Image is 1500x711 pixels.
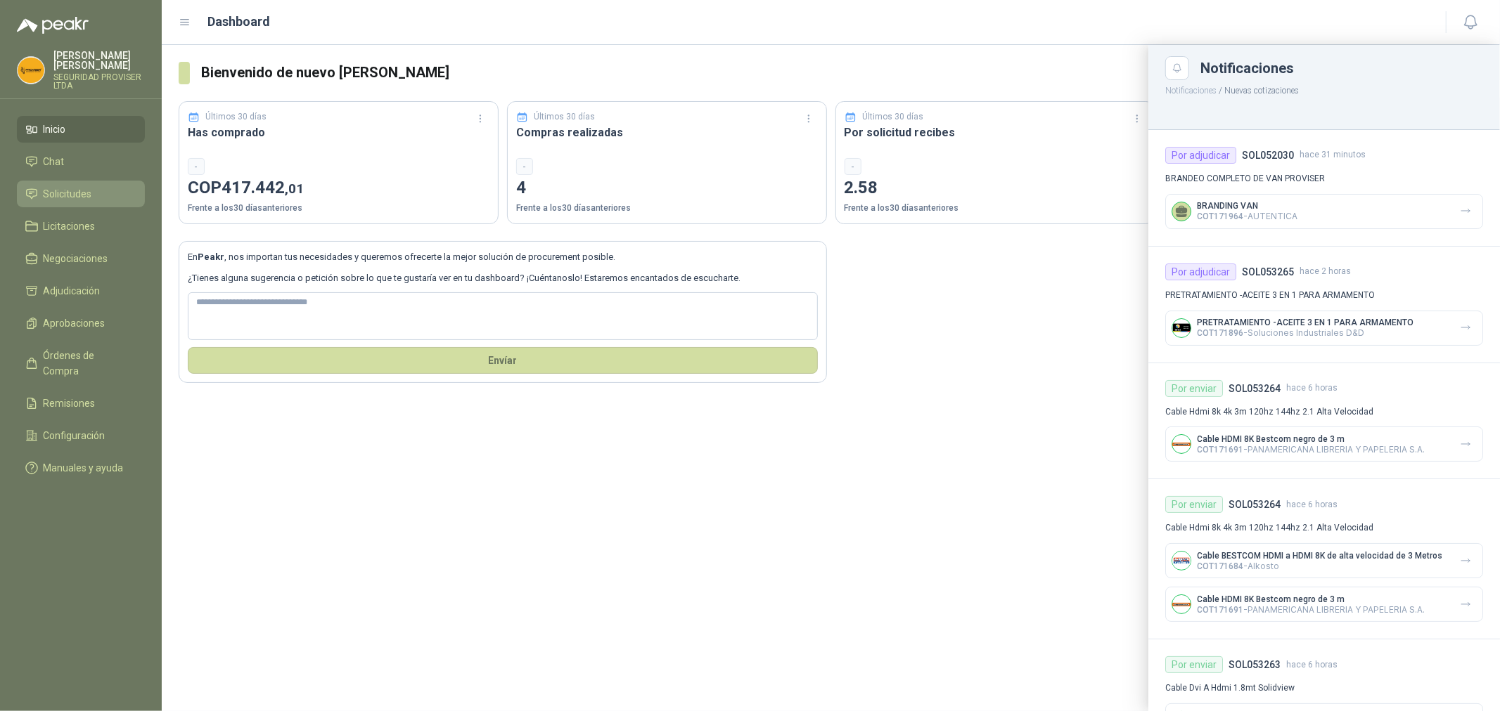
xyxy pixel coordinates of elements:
[1165,521,1483,535] p: Cable Hdmi 8k 4k 3m 120hz 144hz 2.1 Alta Velocidad
[1165,681,1483,695] p: Cable Dvi A Hdmi 1.8mt Solidview
[1197,434,1425,444] p: Cable HDMI 8K Bestcom negro de 3 m
[17,342,145,384] a: Órdenes de Compra
[1165,496,1223,513] div: Por enviar
[1165,172,1483,185] p: BRANDEO COMPLETO DE VAN PROVISER
[1286,381,1338,395] span: hace 6 horas
[44,315,105,331] span: Aprobaciones
[44,186,92,202] span: Solicitudes
[17,181,145,207] a: Solicitudes
[1300,265,1351,278] span: hace 2 horas
[1172,552,1191,570] img: Company Logo
[1197,561,1442,571] p: - Alkosto
[17,17,89,34] img: Logo peakr
[1197,318,1414,327] p: PRETRATAMIENTO -ACEITE 3 EN 1 PARA ARMAMENTO
[1172,595,1191,613] img: Company Logo
[1200,61,1483,75] div: Notificaciones
[1242,148,1294,163] h4: SOL052030
[17,148,145,175] a: Chat
[1197,445,1243,455] span: COT171691
[1165,656,1223,673] div: Por enviar
[17,245,145,272] a: Negociaciones
[1229,497,1281,512] h4: SOL053264
[1229,657,1281,672] h4: SOL053263
[44,396,96,411] span: Remisiones
[1197,211,1243,221] span: COT171964
[1165,380,1223,397] div: Por enviar
[1197,211,1297,221] p: - AUTENTICA
[1197,605,1243,615] span: COT171691
[17,116,145,143] a: Inicio
[44,428,105,443] span: Configuración
[208,12,271,32] h1: Dashboard
[1165,147,1236,164] div: Por adjudicar
[1148,80,1500,98] p: / Nuevas cotizaciones
[53,73,145,90] p: SEGURIDAD PROVISER LTDA
[44,122,66,137] span: Inicio
[44,460,124,476] span: Manuales y ayuda
[17,213,145,240] a: Licitaciones
[53,51,145,70] p: [PERSON_NAME] [PERSON_NAME]
[44,348,132,379] span: Órdenes de Compra
[44,251,108,266] span: Negociaciones
[1197,604,1425,615] p: - PANAMERICANA LIBRERIA Y PAPELERIA S.A.
[1172,435,1191,453] img: Company Logo
[1165,405,1483,419] p: Cable Hdmi 8k 4k 3m 120hz 144hz 2.1 Alta Velocidad
[44,218,96,234] span: Licitaciones
[1165,86,1217,96] button: Notificaciones
[17,310,145,337] a: Aprobaciones
[44,154,65,169] span: Chat
[1165,289,1483,302] p: PRETRATAMIENTO -ACEITE 3 EN 1 PARA ARMAMENTO
[1197,561,1243,571] span: COT171684
[1242,264,1294,280] h4: SOL053265
[1197,328,1243,338] span: COT171896
[1165,263,1236,280] div: Por adjudicar
[18,57,44,84] img: Company Logo
[17,455,145,481] a: Manuales y ayuda
[1229,381,1281,396] h4: SOL053264
[1197,201,1297,211] p: BRANDING VAN
[1197,551,1442,561] p: Cable BESTCOM HDMI a HDMI 8K de alta velocidad de 3 Metros
[1197,327,1414,338] p: - Soluciones Industriales D&D
[17,390,145,417] a: Remisiones
[17,278,145,304] a: Adjudicación
[1172,319,1191,337] img: Company Logo
[1286,498,1338,511] span: hace 6 horas
[1197,444,1425,455] p: - PANAMERICANA LIBRERIA Y PAPELERIA S.A.
[1165,56,1189,80] button: Close
[1197,594,1425,604] p: Cable HDMI 8K Bestcom negro de 3 m
[44,283,101,299] span: Adjudicación
[1286,658,1338,672] span: hace 6 horas
[1300,148,1366,162] span: hace 31 minutos
[17,422,145,449] a: Configuración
